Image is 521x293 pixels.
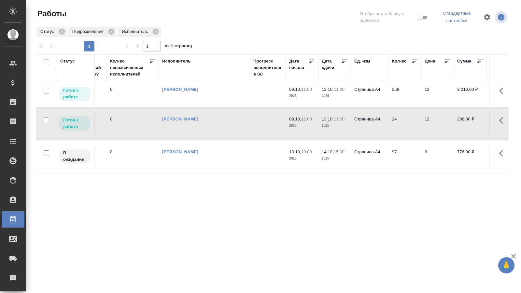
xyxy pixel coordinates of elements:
p: 15:00 [334,149,345,154]
p: В ожидании [63,150,86,163]
div: split button [434,8,479,26]
div: Статус [36,27,67,37]
p: Статус [40,28,56,35]
span: 🙏 [501,258,512,272]
p: 14.10, [322,149,334,154]
td: 12 [421,83,454,106]
div: Исполнитель назначен, приступать к работе пока рано [59,149,91,164]
div: Сумма [457,58,471,64]
div: Ед. изм [354,58,370,64]
td: 0 [107,113,159,135]
p: 11:00 [301,117,312,121]
span: Настроить таблицу [479,9,495,25]
div: Дата сдачи [322,58,341,71]
p: Исполнитель [122,28,150,35]
td: Страница А4 [351,113,389,135]
td: 97 [389,146,421,168]
p: 2025 [322,122,348,129]
div: Цена [425,58,435,64]
div: Исполнитель [162,58,191,64]
span: Отобразить таблицу с оценками [360,11,416,24]
td: Страница А4 [351,83,389,106]
td: 12 [421,113,454,135]
td: 0 [107,83,159,106]
td: 0 [107,146,159,168]
a: [PERSON_NAME] [162,117,198,121]
p: 11:00 [301,87,312,92]
button: Здесь прячутся важные кнопки [495,146,511,161]
div: Подразделение [68,27,117,37]
span: из 1 страниц [165,42,192,51]
td: 8 [421,146,454,168]
div: Прогресс исполнителя в SC [253,58,283,77]
td: 24 [389,113,421,135]
p: 11:00 [334,87,345,92]
p: 2025 [322,155,348,162]
div: Исполнитель может приступить к работе [59,86,91,102]
p: 13.10, [289,149,301,154]
td: 288,00 ₽ [454,113,486,135]
div: Статус [60,58,75,64]
td: 776,00 ₽ [454,146,486,168]
button: 🙏 [498,257,514,273]
span: Работы [36,8,66,19]
p: 13.10, [322,87,334,92]
p: 2025 [289,122,315,129]
p: 09.10, [289,117,301,121]
p: 2025 [289,93,315,99]
p: 09.10, [289,87,301,92]
button: Здесь прячутся важные кнопки [495,113,511,128]
span: Посмотреть информацию [495,11,509,23]
p: 11:00 [334,117,345,121]
p: Подразделение [72,28,106,35]
p: 13.10, [322,117,334,121]
td: Страница А4 [351,146,389,168]
div: Кол-во неназначенных исполнителей [110,58,149,77]
p: Готов к работе [63,117,86,130]
div: Исполнитель [118,27,161,37]
td: 268 [389,83,421,106]
a: [PERSON_NAME] [162,149,198,154]
button: Здесь прячутся важные кнопки [495,83,511,99]
td: 3 216,00 ₽ [454,83,486,106]
p: Готов к работе [63,87,86,100]
p: 2025 [322,93,348,99]
div: Дата начала [289,58,309,71]
div: Кол-во [392,58,407,64]
a: [PERSON_NAME] [162,87,198,92]
p: 10:00 [301,149,312,154]
p: 2025 [289,155,315,162]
